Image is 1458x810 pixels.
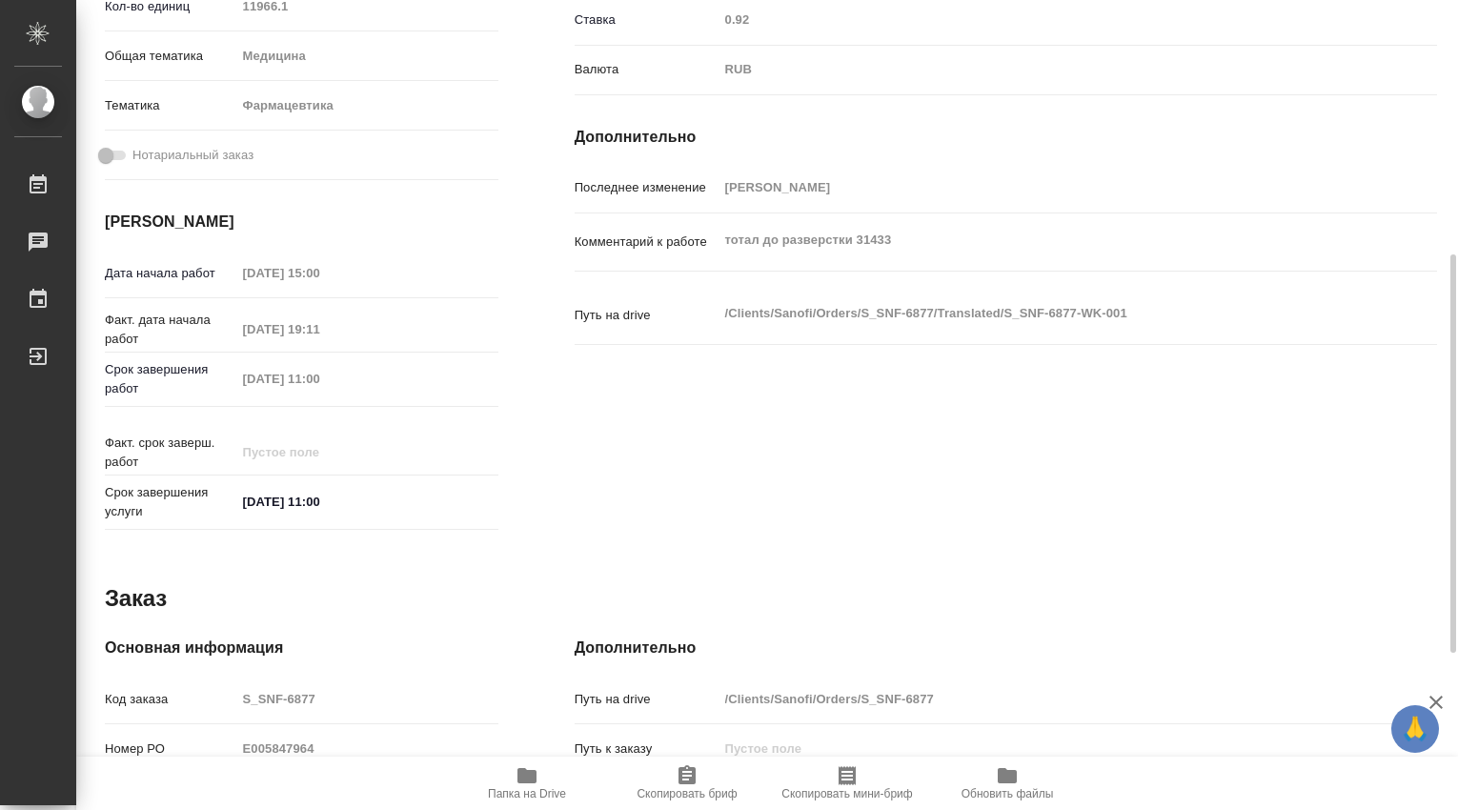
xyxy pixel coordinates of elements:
p: Номер РО [105,739,236,759]
button: Скопировать бриф [607,757,767,810]
span: Нотариальный заказ [132,146,253,165]
p: Код заказа [105,690,236,709]
p: Путь на drive [575,306,719,325]
p: Факт. срок заверш. работ [105,434,236,472]
div: RUB [719,53,1366,86]
span: Папка на Drive [488,787,566,800]
p: Последнее изменение [575,178,719,197]
h4: Дополнительно [575,126,1437,149]
p: Общая тематика [105,47,236,66]
h4: Дополнительно [575,637,1437,659]
p: Срок завершения услуги [105,483,236,521]
input: Пустое поле [236,365,403,393]
p: Путь на drive [575,690,719,709]
input: Пустое поле [236,315,403,343]
p: Дата начала работ [105,264,236,283]
div: Медицина [236,40,498,72]
p: Ставка [575,10,719,30]
textarea: /Clients/Sanofi/Orders/S_SNF-6877/Translated/S_SNF-6877-WK-001 [719,297,1366,330]
button: 🙏 [1391,705,1439,753]
h4: [PERSON_NAME] [105,211,498,233]
input: Пустое поле [236,438,403,466]
input: Пустое поле [719,173,1366,201]
p: Комментарий к работе [575,233,719,252]
input: Пустое поле [236,735,498,762]
p: Путь к заказу [575,739,719,759]
p: Срок завершения работ [105,360,236,398]
button: Обновить файлы [927,757,1087,810]
span: Обновить файлы [962,787,1054,800]
button: Папка на Drive [447,757,607,810]
input: Пустое поле [719,735,1366,762]
h4: Основная информация [105,637,498,659]
p: Факт. дата начала работ [105,311,236,349]
input: ✎ Введи что-нибудь [236,488,403,516]
p: Тематика [105,96,236,115]
input: Пустое поле [236,259,403,287]
input: Пустое поле [719,685,1366,713]
button: Скопировать мини-бриф [767,757,927,810]
div: Фармацевтика [236,90,498,122]
h2: Заказ [105,583,167,614]
input: Пустое поле [236,685,498,713]
p: Валюта [575,60,719,79]
span: Скопировать бриф [637,787,737,800]
span: Скопировать мини-бриф [781,787,912,800]
input: Пустое поле [719,6,1366,33]
textarea: тотал до разверстки 31433 [719,224,1366,256]
span: 🙏 [1399,709,1431,749]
